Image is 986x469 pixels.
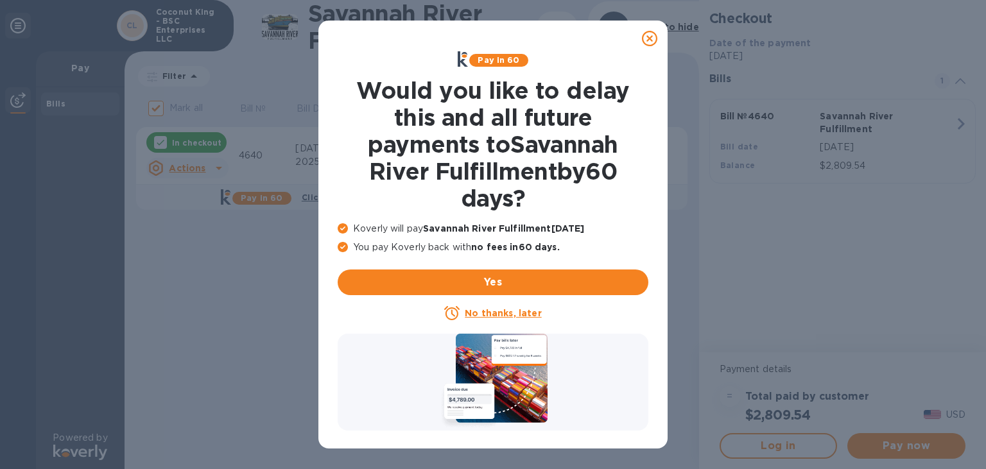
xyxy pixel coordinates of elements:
p: Koverly will pay [338,222,648,235]
span: Yes [348,275,638,290]
b: no fees in 60 days . [471,242,559,252]
u: No thanks, later [465,308,541,318]
h1: Would you like to delay this and all future payments to Savannah River Fulfillment by 60 days ? [338,77,648,212]
button: Yes [338,269,648,295]
b: Savannah River Fulfillment [DATE] [423,223,584,234]
b: Pay in 60 [478,55,519,65]
p: You pay Koverly back with [338,241,648,254]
